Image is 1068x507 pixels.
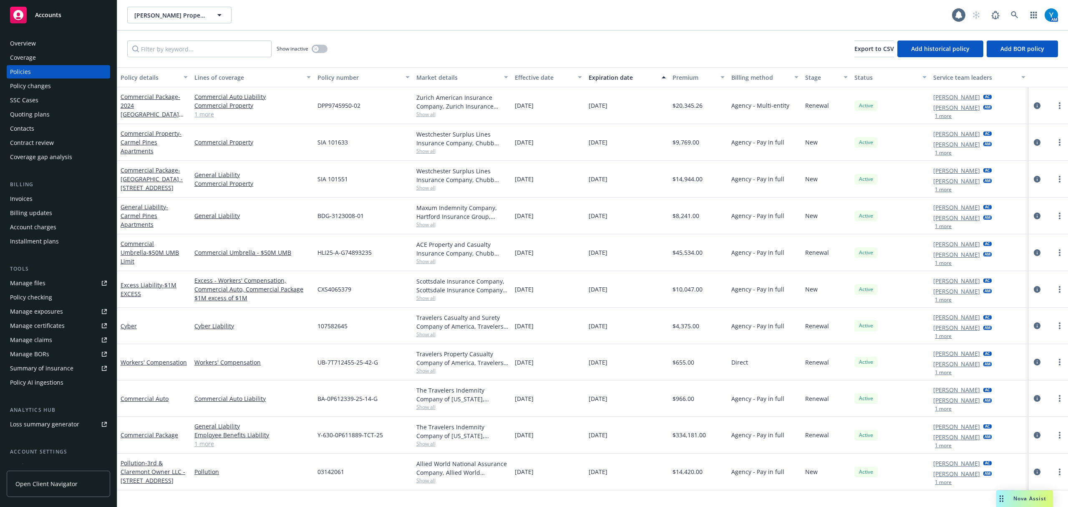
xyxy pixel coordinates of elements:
[673,211,699,220] span: $8,241.00
[805,175,818,183] span: New
[897,41,983,57] button: Add historical policy
[935,261,952,266] button: 1 more
[1006,7,1023,23] a: Search
[589,322,607,330] span: [DATE]
[121,358,187,366] a: Workers' Compensation
[121,459,185,484] a: Pollution
[805,394,829,403] span: Renewal
[7,265,110,273] div: Tools
[127,7,232,23] button: [PERSON_NAME] Property Ventures, LLC
[1055,430,1065,440] a: more
[935,480,952,485] button: 1 more
[121,203,168,228] span: - Carmel Pines Apartments
[7,376,110,389] a: Policy AI ingestions
[7,221,110,234] a: Account charges
[416,459,508,477] div: Allied World National Assurance Company, Allied World Assurance Company (AWAC), CRC Group
[933,385,980,394] a: [PERSON_NAME]
[858,358,874,366] span: Active
[7,122,110,135] a: Contacts
[7,37,110,50] a: Overview
[673,285,703,294] span: $10,047.00
[10,221,56,234] div: Account charges
[673,322,699,330] span: $4,375.00
[802,67,851,87] button: Stage
[7,150,110,164] a: Coverage gap analysis
[731,358,748,367] span: Direct
[416,477,508,484] span: Show all
[194,276,311,302] a: Excess - Workers' Compensation, Commercial Auto, Commercial Package $1M excess of $1M
[515,211,534,220] span: [DATE]
[10,347,49,361] div: Manage BORs
[1032,211,1042,221] a: circleInformation
[7,305,110,318] a: Manage exposures
[805,138,818,147] span: New
[935,406,952,411] button: 1 more
[933,469,980,478] a: [PERSON_NAME]
[515,431,534,439] span: [DATE]
[731,285,784,294] span: Agency - Pay in full
[1055,101,1065,111] a: more
[317,285,351,294] span: CXS4065379
[416,147,508,155] span: Show all
[10,235,59,248] div: Installment plans
[10,136,54,150] div: Contract review
[805,322,829,330] span: Renewal
[731,138,784,147] span: Agency - Pay in full
[669,67,728,87] button: Premium
[933,313,980,322] a: [PERSON_NAME]
[935,224,952,229] button: 1 more
[10,305,63,318] div: Manage exposures
[515,358,534,367] span: [DATE]
[1032,467,1042,477] a: circleInformation
[416,221,508,228] span: Show all
[589,394,607,403] span: [DATE]
[7,192,110,205] a: Invoices
[589,285,607,294] span: [DATE]
[805,431,829,439] span: Renewal
[673,358,694,367] span: $655.00
[1055,321,1065,331] a: more
[858,102,874,109] span: Active
[10,206,52,220] div: Billing updates
[1055,284,1065,294] a: more
[673,394,694,403] span: $966.00
[805,285,818,294] span: New
[317,322,348,330] span: 107582645
[1032,284,1042,294] a: circleInformation
[1025,7,1042,23] a: Switch app
[731,322,784,330] span: Agency - Pay in full
[416,184,508,191] span: Show all
[731,431,784,439] span: Agency - Pay in full
[194,467,311,476] a: Pollution
[317,358,378,367] span: UB-7T712455-25-42-G
[121,93,184,136] span: - 2024 [GEOGRAPHIC_DATA][PERSON_NAME] Apartments Package
[7,291,110,304] a: Policy checking
[7,206,110,220] a: Billing updates
[10,65,31,79] div: Policies
[7,418,110,431] a: Loss summary generator
[277,45,308,52] span: Show inactive
[589,248,607,257] span: [DATE]
[194,110,311,119] a: 1 more
[589,358,607,367] span: [DATE]
[416,294,508,302] span: Show all
[731,73,789,82] div: Billing method
[589,138,607,147] span: [DATE]
[858,212,874,220] span: Active
[1055,248,1065,258] a: more
[7,65,110,79] a: Policies
[987,7,1004,23] a: Report a Bug
[7,235,110,248] a: Installment plans
[589,73,657,82] div: Expiration date
[1032,430,1042,440] a: circleInformation
[121,93,180,136] a: Commercial Package
[1055,393,1065,403] a: more
[10,418,79,431] div: Loss summary generator
[933,250,980,259] a: [PERSON_NAME]
[935,334,952,339] button: 1 more
[10,37,36,50] div: Overview
[589,211,607,220] span: [DATE]
[935,150,952,155] button: 1 more
[935,297,952,302] button: 1 more
[317,467,344,476] span: 03142061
